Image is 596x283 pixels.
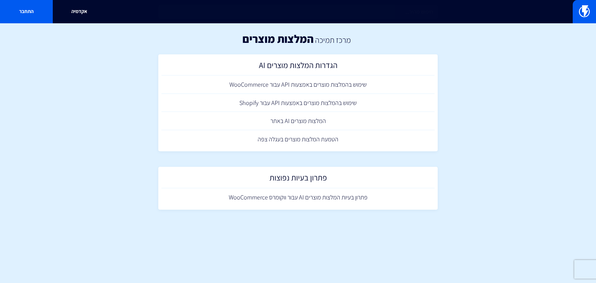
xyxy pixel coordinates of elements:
[315,34,351,45] a: מרכז תמיכה
[165,173,431,185] h2: פתרון בעיות נפוצות
[161,57,435,76] a: הגדרות המלצות מוצרים AI
[161,75,435,94] a: שימוש בהמלצות מוצרים באמצעות API עבור WooCommerce
[242,33,314,45] h1: המלצות מוצרים
[158,5,438,19] input: חיפוש מהיר...
[165,61,431,73] h2: הגדרות המלצות מוצרים AI
[161,188,435,207] a: פתרון בעיות המלצות מוצרים AI עבור ווקומרס WooCommerce
[161,94,435,112] a: שימוש בהמלצות מוצרים באמצעות API עבור Shopify
[161,130,435,148] a: הטמעת המלצות מוצרים בעגלה צפה
[161,170,435,188] a: פתרון בעיות נפוצות
[161,112,435,130] a: המלצות מוצרים AI באתר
